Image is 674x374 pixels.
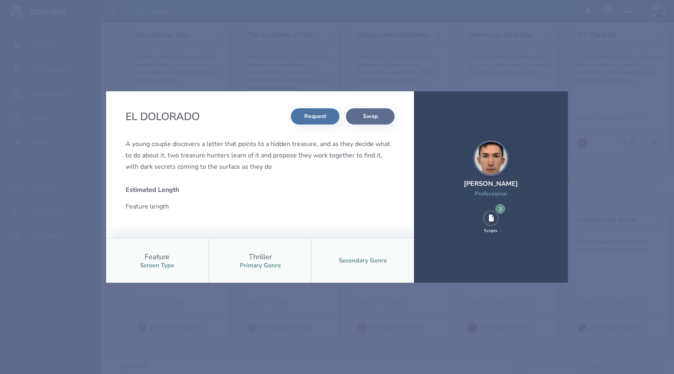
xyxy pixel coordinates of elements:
[126,138,395,172] div: A young couple discovers a letter that points to a hidden treasure, and as they decide what to do...
[126,110,203,124] h2: EL DOLORADO
[464,140,518,207] a: [PERSON_NAME]Professional
[240,262,281,269] div: Primary Genre
[484,228,497,234] div: Scripts
[291,108,339,125] button: Request
[483,211,499,233] div: 3 Scripts
[145,252,170,262] div: Feature
[473,140,509,176] img: user_1756948650-crop.jpg
[346,108,395,125] button: Swap
[495,204,505,214] div: 3
[249,252,272,262] div: Thriller
[126,185,254,194] div: Estimated Length
[140,262,174,269] div: Screen Type
[126,201,254,212] div: Feature length
[464,179,518,188] div: [PERSON_NAME]
[464,190,518,198] div: Professional
[339,257,387,264] div: Secondary Genre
